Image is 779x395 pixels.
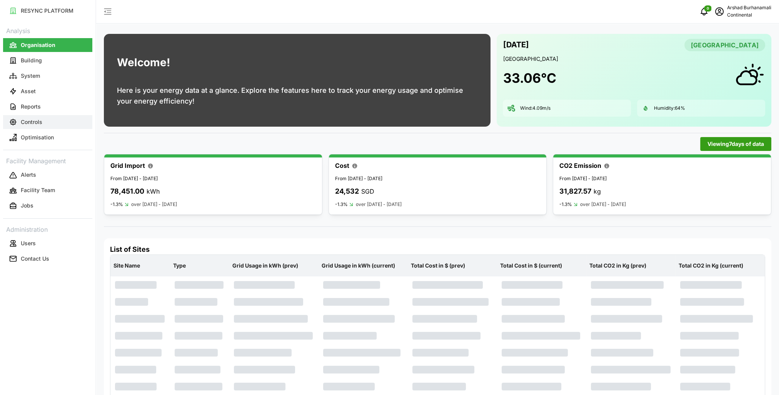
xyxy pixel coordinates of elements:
[3,25,92,36] p: Analysis
[110,186,144,197] p: 78,451.00
[335,161,349,171] p: Cost
[335,175,540,182] p: From [DATE] - [DATE]
[654,105,685,112] p: Humidity: 64 %
[21,239,36,247] p: Users
[3,84,92,99] a: Asset
[594,187,601,196] p: kg
[559,161,601,171] p: CO2 Emission
[707,6,709,11] span: 0
[3,167,92,183] a: Alerts
[707,137,764,151] span: Viewing 7 days of data
[3,99,92,114] a: Reports
[335,186,359,197] p: 24,532
[3,114,92,130] a: Controls
[3,168,92,182] button: Alerts
[21,103,41,110] p: Reports
[3,236,92,251] a: Users
[335,201,348,208] p: -1.3%
[172,256,228,276] p: Type
[3,252,92,266] button: Contact Us
[112,256,168,276] p: Site Name
[3,115,92,129] button: Controls
[3,84,92,98] button: Asset
[21,72,40,80] p: System
[21,186,55,194] p: Facility Team
[712,4,727,19] button: schedule
[3,68,92,84] a: System
[727,12,771,19] p: Continental
[3,198,92,214] a: Jobs
[3,251,92,266] a: Contact Us
[21,7,73,15] p: RESYNC PLATFORM
[696,4,712,19] button: notifications
[21,255,49,263] p: Contact Us
[559,186,591,197] p: 31,827.57
[21,41,55,49] p: Organisation
[503,55,765,63] p: [GEOGRAPHIC_DATA]
[21,202,33,209] p: Jobs
[3,130,92,145] a: Optimisation
[110,161,145,171] p: Grid Import
[3,54,92,67] button: Building
[21,57,42,64] p: Building
[503,70,556,87] h1: 33.06 °C
[520,105,550,112] p: Wind: 4.09 m/s
[21,118,42,126] p: Controls
[117,54,170,71] h1: Welcome!
[3,3,92,18] a: RESYNC PLATFORM
[691,39,759,51] span: [GEOGRAPHIC_DATA]
[21,134,54,141] p: Optimisation
[110,175,316,182] p: From [DATE] - [DATE]
[361,187,374,196] p: SGD
[231,256,317,276] p: Grid Usage in kWh (prev)
[3,4,92,18] button: RESYNC PLATFORM
[559,201,572,208] p: -1.3%
[559,175,765,182] p: From [DATE] - [DATE]
[3,184,92,197] button: Facility Team
[21,87,36,95] p: Asset
[3,38,92,52] button: Organisation
[3,199,92,213] button: Jobs
[131,201,177,208] p: over [DATE] - [DATE]
[700,137,771,151] button: Viewing7days of data
[3,53,92,68] a: Building
[117,85,477,107] p: Here is your energy data at a glance. Explore the features here to track your energy usage and op...
[409,256,495,276] p: Total Cost in $ (prev)
[499,256,585,276] p: Total Cost in $ (current)
[3,155,92,166] p: Facility Management
[3,223,92,234] p: Administration
[3,183,92,198] a: Facility Team
[677,256,763,276] p: Total CO2 in Kg (current)
[110,244,765,254] h4: List of Sites
[3,100,92,114] button: Reports
[3,131,92,144] button: Optimisation
[3,37,92,53] a: Organisation
[580,201,626,208] p: over [DATE] - [DATE]
[588,256,674,276] p: Total CO2 in Kg (prev)
[110,201,123,208] p: -1.3%
[3,236,92,250] button: Users
[147,187,160,196] p: kWh
[21,171,36,179] p: Alerts
[503,38,529,51] p: [DATE]
[727,4,771,12] p: Arshad Burhanamali
[320,256,406,276] p: Grid Usage in kWh (current)
[356,201,402,208] p: over [DATE] - [DATE]
[3,69,92,83] button: System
